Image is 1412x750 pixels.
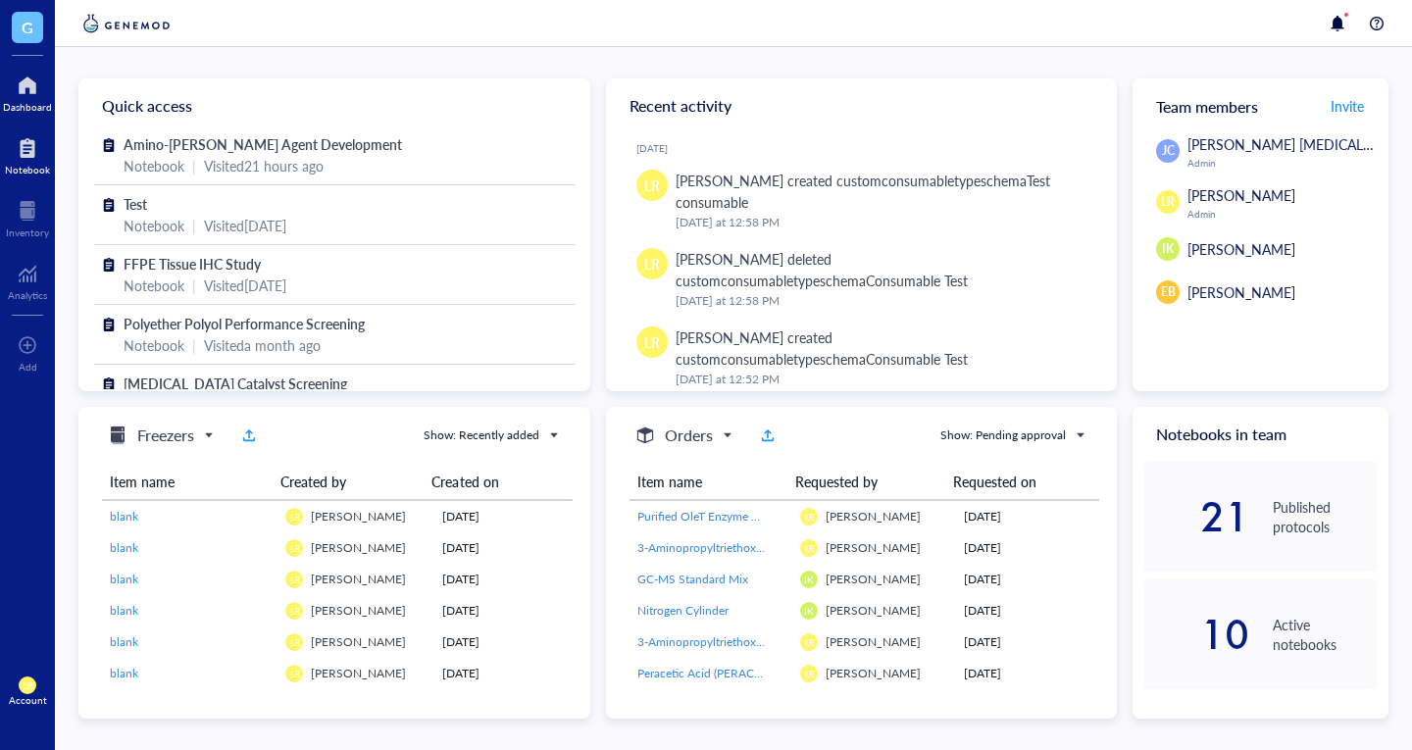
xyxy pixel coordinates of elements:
span: blank [110,633,138,650]
th: Item name [102,464,273,500]
a: blank [110,508,270,525]
span: IK [804,574,814,585]
span: LR [289,668,299,678]
div: Show: Pending approval [940,426,1066,444]
a: blank [110,665,270,682]
div: [DATE] at 12:58 PM [676,213,1086,232]
a: blank [110,539,270,557]
div: [DATE] [442,633,565,651]
span: LR [644,175,660,196]
span: Purified OleT Enzyme Aliquot [637,508,789,525]
span: [PERSON_NAME] [826,665,921,681]
th: Item name [630,464,787,500]
span: blank [110,665,138,681]
span: LR [289,605,299,616]
div: 10 [1144,619,1248,650]
span: Nitrogen Cylinder [637,602,729,619]
span: Polyether Polyol Performance Screening [124,314,365,333]
span: [PERSON_NAME] [311,665,406,681]
span: [PERSON_NAME] [826,508,921,525]
div: [PERSON_NAME] created customconsumabletypeschema [676,170,1086,213]
span: [PERSON_NAME] [311,633,406,650]
span: LR [804,542,814,553]
div: [DATE] [964,633,1091,651]
div: Account [9,694,47,706]
span: [PERSON_NAME] [826,571,921,587]
span: LR [1161,193,1175,211]
div: | [192,275,196,296]
div: Analytics [8,289,47,301]
div: [DATE] [964,571,1091,588]
div: 21 [1144,501,1248,532]
span: LR [289,574,299,584]
a: blank [110,571,270,588]
span: Invite [1331,96,1364,116]
div: Inventory [6,226,49,238]
h5: Orders [665,424,713,447]
div: [DATE] [442,602,565,620]
div: [DATE] at 12:58 PM [676,291,1086,311]
span: [PERSON_NAME] [MEDICAL_DATA] [1187,134,1407,154]
span: [PERSON_NAME] [311,602,406,619]
a: Purified OleT Enzyme Aliquot [637,508,785,525]
th: Created on [424,464,557,500]
div: Notebook [124,275,184,296]
div: [PERSON_NAME] created customconsumabletypeschema [676,326,1086,370]
span: LR [804,668,814,678]
a: GC-MS Standard Mix [637,571,785,588]
a: Dashboard [3,70,52,113]
div: Notebook [124,334,184,356]
a: Notebook [5,132,50,175]
div: Visited a month ago [204,334,321,356]
a: blank [110,633,270,651]
span: LR [23,680,32,691]
span: [MEDICAL_DATA] Catalyst Screening [124,374,347,393]
div: [DATE] [964,602,1091,620]
span: JC [1162,142,1175,160]
a: blank [110,602,270,620]
div: [DATE] [442,571,565,588]
span: LR [804,511,814,522]
span: [PERSON_NAME] [1187,185,1295,205]
span: blank [110,602,138,619]
a: Inventory [6,195,49,238]
span: Peracetic Acid (PERACLEAN 40) [637,665,803,681]
th: Created by [273,464,425,500]
span: blank [110,571,138,587]
span: [PERSON_NAME] [1187,239,1295,259]
div: Add [19,361,37,373]
span: Amino-[PERSON_NAME] Agent Development [124,134,402,154]
div: Recent activity [606,78,1118,133]
div: Admin [1187,157,1407,169]
span: IK [804,605,814,617]
span: [PERSON_NAME] [1187,282,1295,302]
div: [PERSON_NAME] deleted customconsumabletypeschema [676,248,1086,291]
span: FFPE Tissue IHC Study [124,254,261,274]
div: Consumable Test [866,349,968,369]
div: Quick access [78,78,590,133]
div: Notebook [5,164,50,175]
span: EB [1161,283,1176,301]
h5: Freezers [137,424,194,447]
div: [DATE] [636,142,1102,154]
div: Admin [1187,208,1377,220]
div: | [192,215,196,236]
div: | [192,334,196,356]
span: LR [804,636,814,647]
button: Invite [1330,90,1365,122]
div: Show: Recently added [424,426,539,444]
div: [DATE] [964,539,1091,557]
span: blank [110,508,138,525]
span: [PERSON_NAME] [311,539,406,556]
div: [DATE] [442,539,565,557]
img: genemod-logo [78,12,175,35]
span: IK [1162,240,1174,258]
div: Active notebooks [1273,615,1377,654]
div: Team members [1133,78,1388,133]
div: | [192,155,196,176]
span: [PERSON_NAME] [826,539,921,556]
th: Requested on [945,464,1084,500]
span: LR [644,253,660,275]
span: [PERSON_NAME] [311,571,406,587]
